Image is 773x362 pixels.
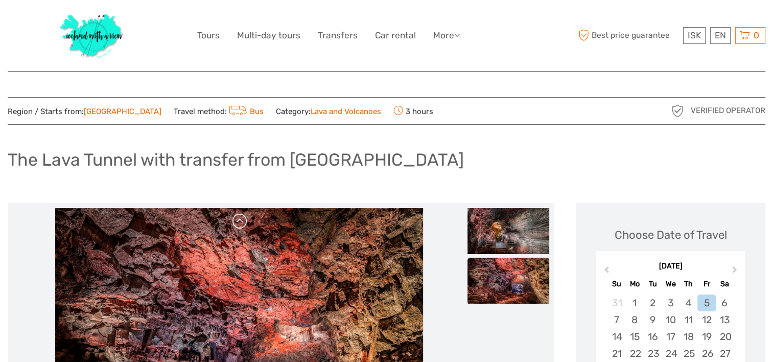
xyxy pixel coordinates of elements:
[680,345,697,362] div: Choose Thursday, June 25th, 2026
[644,328,662,345] div: Choose Tuesday, June 16th, 2026
[467,208,549,254] img: b25d00636b7242728e8202b364ca0ca1_slider_thumbnail.jpg
[626,345,644,362] div: Choose Monday, June 22nd, 2026
[118,16,130,28] button: Open LiveChat chat widget
[607,311,625,328] div: Choose Sunday, June 7th, 2026
[691,105,765,116] span: Verified Operator
[84,107,161,116] a: [GEOGRAPHIC_DATA]
[688,30,701,40] span: ISK
[680,328,697,345] div: Choose Thursday, June 18th, 2026
[393,104,433,118] span: 3 hours
[662,345,680,362] div: Choose Wednesday, June 24th, 2026
[607,295,625,311] div: Choose Sunday, May 31st, 2026
[644,277,662,291] div: Tu
[662,328,680,345] div: Choose Wednesday, June 17th, 2026
[8,106,161,117] span: Region / Starts from:
[311,107,381,116] a: Lava and Volcanoes
[626,328,644,345] div: Choose Monday, June 15th, 2026
[716,311,734,328] div: Choose Saturday, June 13th, 2026
[716,328,734,345] div: Choose Saturday, June 20th, 2026
[227,107,264,116] a: Bus
[669,103,686,119] img: verified_operator_grey_128.png
[626,311,644,328] div: Choose Monday, June 8th, 2026
[716,345,734,362] div: Choose Saturday, June 27th, 2026
[626,295,644,311] div: Choose Monday, June 1st, 2026
[174,104,264,118] span: Travel method:
[644,311,662,328] div: Choose Tuesday, June 9th, 2026
[197,28,220,43] a: Tours
[697,328,715,345] div: Choose Friday, June 19th, 2026
[662,277,680,291] div: We
[607,328,625,345] div: Choose Sunday, June 14th, 2026
[276,106,381,117] span: Category:
[596,261,745,272] div: [DATE]
[697,277,715,291] div: Fr
[752,30,761,40] span: 0
[662,295,680,311] div: Choose Wednesday, June 3rd, 2026
[607,345,625,362] div: Choose Sunday, June 21st, 2026
[716,295,734,311] div: Choose Saturday, June 6th, 2026
[680,277,697,291] div: Th
[728,264,744,280] button: Next Month
[615,227,727,243] div: Choose Date of Travel
[697,345,715,362] div: Choose Friday, June 26th, 2026
[644,295,662,311] div: Choose Tuesday, June 2nd, 2026
[433,28,460,43] a: More
[644,345,662,362] div: Choose Tuesday, June 23rd, 2026
[680,295,697,311] div: Choose Thursday, June 4th, 2026
[576,27,681,44] span: Best price guarantee
[318,28,358,43] a: Transfers
[14,18,115,26] p: We're away right now. Please check back later!
[597,264,614,280] button: Previous Month
[8,149,464,170] h1: The Lava Tunnel with transfer from [GEOGRAPHIC_DATA]
[697,311,715,328] div: Choose Friday, June 12th, 2026
[375,28,416,43] a: Car rental
[55,8,129,63] img: 1077-ca632067-b948-436b-9c7a-efe9894e108b_logo_big.jpg
[467,258,549,304] img: d3ce50650aa043b3b4c2eb14622f79db_slider_thumbnail.jpg
[716,277,734,291] div: Sa
[710,27,731,44] div: EN
[607,277,625,291] div: Su
[697,295,715,311] div: Choose Friday, June 5th, 2026
[626,277,644,291] div: Mo
[237,28,300,43] a: Multi-day tours
[662,311,680,328] div: Choose Wednesday, June 10th, 2026
[680,311,697,328] div: Choose Thursday, June 11th, 2026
